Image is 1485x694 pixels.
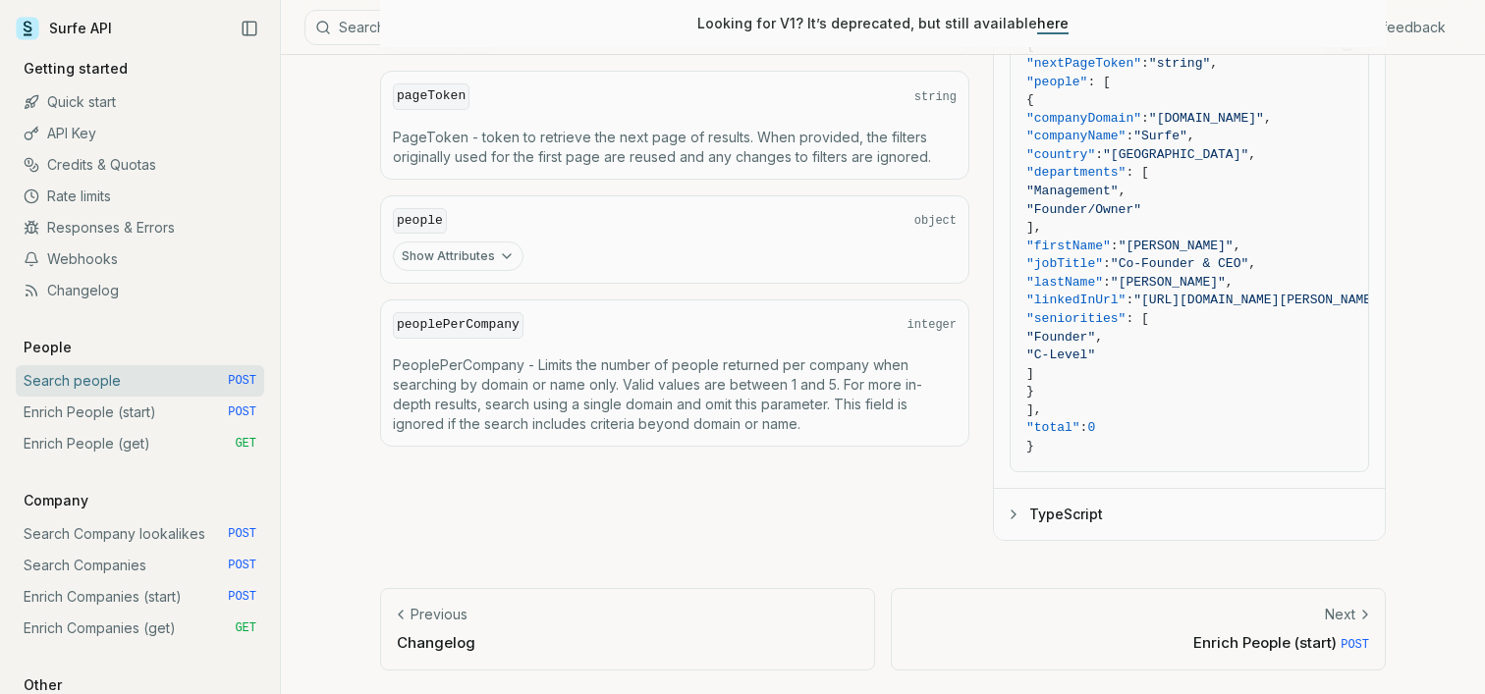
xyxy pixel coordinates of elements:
[907,317,957,333] span: integer
[393,128,957,167] p: PageToken - token to retrieve the next page of results. When provided, the filters originally use...
[1226,275,1234,290] span: ,
[380,588,875,669] a: PreviousChangelog
[1133,129,1187,143] span: "Surfe"
[16,86,264,118] a: Quick start
[228,526,256,542] span: POST
[1248,147,1256,162] span: ,
[1026,56,1141,71] span: "nextPageToken"
[1133,293,1386,307] span: "[URL][DOMAIN_NAME][PERSON_NAME]"
[235,620,256,636] span: GET
[1248,256,1256,271] span: ,
[1126,293,1133,307] span: :
[1234,239,1241,253] span: ,
[228,404,256,420] span: POST
[1026,75,1087,89] span: "people"
[1087,420,1095,435] span: 0
[1141,56,1149,71] span: :
[16,14,112,43] a: Surfe API
[1026,366,1034,381] span: ]
[1026,147,1095,162] span: "country"
[1126,311,1148,326] span: : [
[16,212,264,243] a: Responses & Errors
[1103,275,1111,290] span: :
[16,428,264,459] a: Enrich People (get) GET
[16,59,136,79] p: Getting started
[1080,420,1088,435] span: :
[1026,129,1126,143] span: "companyName"
[16,613,264,644] a: Enrich Companies (get) GET
[16,550,264,581] a: Search Companies POST
[1111,275,1226,290] span: "[PERSON_NAME]"
[1026,220,1042,235] span: ],
[697,14,1069,33] p: Looking for V1? It’s deprecated, but still available
[891,588,1386,669] a: NextEnrich People (start) POST
[1348,18,1446,37] a: Give feedback
[907,632,1369,653] p: Enrich People (start)
[1149,111,1264,126] span: "[DOMAIN_NAME]"
[1119,239,1234,253] span: "[PERSON_NAME]"
[16,275,264,306] a: Changelog
[1119,184,1127,198] span: ,
[393,83,469,110] code: pageToken
[1149,56,1210,71] span: "string"
[393,241,523,271] button: Show Attributes
[1026,402,1042,417] span: ],
[235,436,256,452] span: GET
[1026,384,1034,399] span: }
[1026,165,1126,180] span: "departments"
[914,89,957,105] span: string
[1026,311,1126,326] span: "seniorities"
[1126,165,1148,180] span: : [
[16,181,264,212] a: Rate limits
[1026,439,1034,454] span: }
[228,373,256,389] span: POST
[1111,239,1119,253] span: :
[1026,275,1103,290] span: "lastName"
[1111,256,1248,271] span: "Co-Founder & CEO"
[1126,129,1133,143] span: :
[16,397,264,428] a: Enrich People (start) POST
[16,149,264,181] a: Credits & Quotas
[16,365,264,397] a: Search people POST
[1026,92,1034,107] span: {
[393,312,523,339] code: peoplePerCompany
[1264,111,1272,126] span: ,
[228,558,256,573] span: POST
[1026,347,1095,362] span: "C-Level"
[393,355,957,434] p: PeoplePerCompany - Limits the number of people returned per company when searching by domain or n...
[16,338,80,357] p: People
[1141,111,1149,126] span: :
[1026,330,1095,345] span: "Founder"
[1026,239,1111,253] span: "firstName"
[1103,256,1111,271] span: :
[16,491,96,510] p: Company
[1210,56,1218,71] span: ,
[16,581,264,613] a: Enrich Companies (start) POST
[16,243,264,275] a: Webhooks
[994,21,1385,489] div: Response
[1341,638,1369,652] span: POST
[1026,202,1141,217] span: "Founder/Owner"
[1095,330,1103,345] span: ,
[1325,605,1355,624] p: Next
[16,118,264,149] a: API Key
[411,605,467,624] p: Previous
[1103,147,1248,162] span: "[GEOGRAPHIC_DATA]"
[1087,75,1110,89] span: : [
[914,213,957,229] span: object
[393,208,447,235] code: people
[397,632,858,653] p: Changelog
[1026,420,1080,435] span: "total"
[1026,256,1103,271] span: "jobTitle"
[1095,147,1103,162] span: :
[16,518,264,550] a: Search Company lookalikes POST
[1187,129,1195,143] span: ,
[994,489,1385,540] button: TypeScript
[304,10,796,45] button: Search⌘K
[228,589,256,605] span: POST
[1026,111,1141,126] span: "companyDomain"
[235,14,264,43] button: Collapse Sidebar
[1026,293,1126,307] span: "linkedInUrl"
[1026,184,1119,198] span: "Management"
[1037,15,1069,31] a: here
